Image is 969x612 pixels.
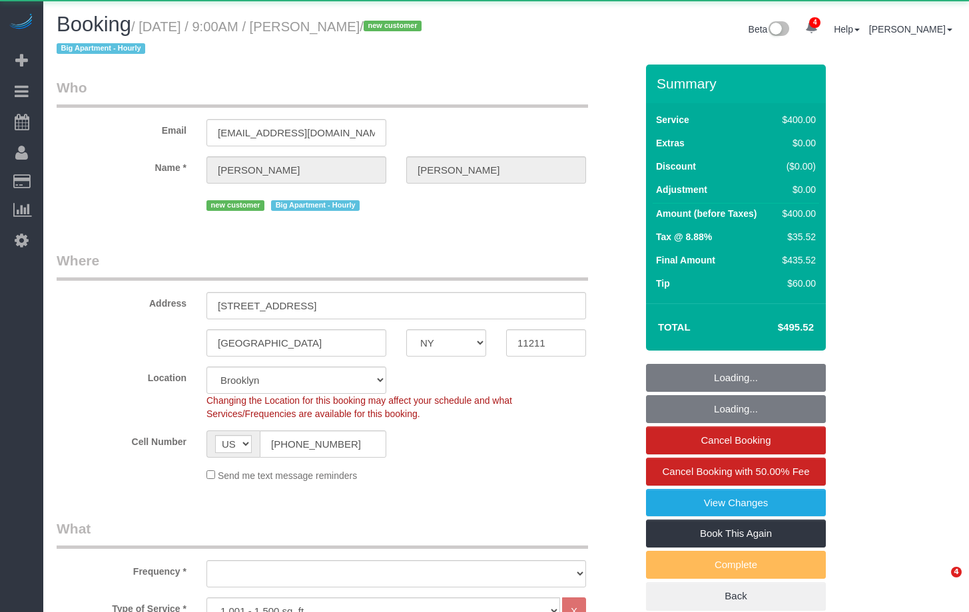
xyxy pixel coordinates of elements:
[506,329,586,357] input: Zip Code
[777,136,816,150] div: $0.00
[271,200,360,211] span: Big Apartment - Hourly
[47,119,196,137] label: Email
[656,113,689,126] label: Service
[646,458,826,486] a: Cancel Booking with 50.00% Fee
[656,207,757,220] label: Amount (before Taxes)
[57,13,131,36] span: Booking
[57,251,588,281] legend: Where
[260,430,386,458] input: Cell Number
[57,19,426,57] small: / [DATE] / 9:00AM / [PERSON_NAME]
[646,582,826,610] a: Back
[57,519,588,549] legend: What
[218,470,357,481] span: Send me text message reminders
[47,430,196,448] label: Cell Number
[406,156,586,184] input: Last Name
[206,200,264,211] span: new customer
[777,253,816,267] div: $435.52
[364,21,422,31] span: new customer
[206,329,386,357] input: City
[738,322,814,333] h4: $495.52
[57,43,145,54] span: Big Apartment - Hourly
[799,13,824,43] a: 4
[869,24,952,35] a: [PERSON_NAME]
[834,24,860,35] a: Help
[656,160,696,173] label: Discount
[646,520,826,547] a: Book This Again
[47,367,196,384] label: Location
[656,253,715,267] label: Final Amount
[646,489,826,517] a: View Changes
[767,21,789,39] img: New interface
[809,17,820,28] span: 4
[656,136,685,150] label: Extras
[658,321,691,333] strong: Total
[47,292,196,310] label: Address
[206,156,386,184] input: First Name
[656,183,707,196] label: Adjustment
[206,119,386,146] input: Email
[777,183,816,196] div: $0.00
[777,160,816,173] div: ($0.00)
[663,466,810,477] span: Cancel Booking with 50.00% Fee
[47,560,196,578] label: Frequency *
[951,567,962,577] span: 4
[646,426,826,454] a: Cancel Booking
[47,156,196,174] label: Name *
[656,277,670,290] label: Tip
[8,13,35,32] img: Automaid Logo
[656,230,712,243] label: Tax @ 8.88%
[749,24,790,35] a: Beta
[777,207,816,220] div: $400.00
[924,567,956,599] iframe: Intercom live chat
[777,113,816,126] div: $400.00
[206,395,512,419] span: Changing the Location for this booking may affect your schedule and what Services/Frequencies are...
[777,277,816,290] div: $60.00
[657,76,819,91] h3: Summary
[57,78,588,108] legend: Who
[777,230,816,243] div: $35.52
